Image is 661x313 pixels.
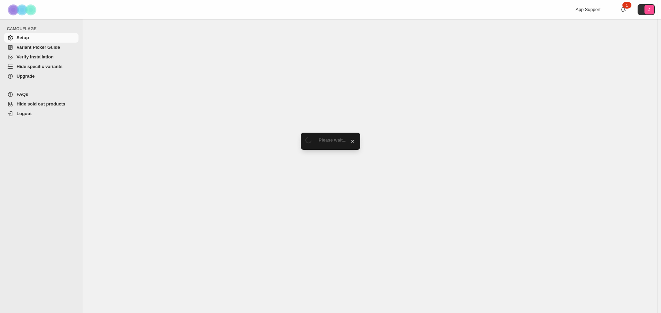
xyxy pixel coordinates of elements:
a: Hide sold out products [4,99,78,109]
span: Logout [17,111,32,116]
a: Verify Installation [4,52,78,62]
a: Upgrade [4,71,78,81]
span: Setup [17,35,29,40]
span: Upgrade [17,74,35,79]
span: Avatar with initials J [644,5,654,14]
span: App Support [576,7,600,12]
span: Please wait... [319,137,347,143]
div: 1 [622,2,631,9]
span: Variant Picker Guide [17,45,60,50]
a: 1 [620,6,627,13]
a: Setup [4,33,78,43]
img: Camouflage [6,0,40,19]
span: Hide specific variants [17,64,63,69]
span: Hide sold out products [17,101,65,107]
span: CAMOUFLAGE [7,26,79,32]
a: Hide specific variants [4,62,78,71]
span: FAQs [17,92,28,97]
a: Logout [4,109,78,119]
text: J [648,8,650,12]
a: Variant Picker Guide [4,43,78,52]
a: FAQs [4,90,78,99]
button: Avatar with initials J [638,4,655,15]
span: Verify Installation [17,54,54,59]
